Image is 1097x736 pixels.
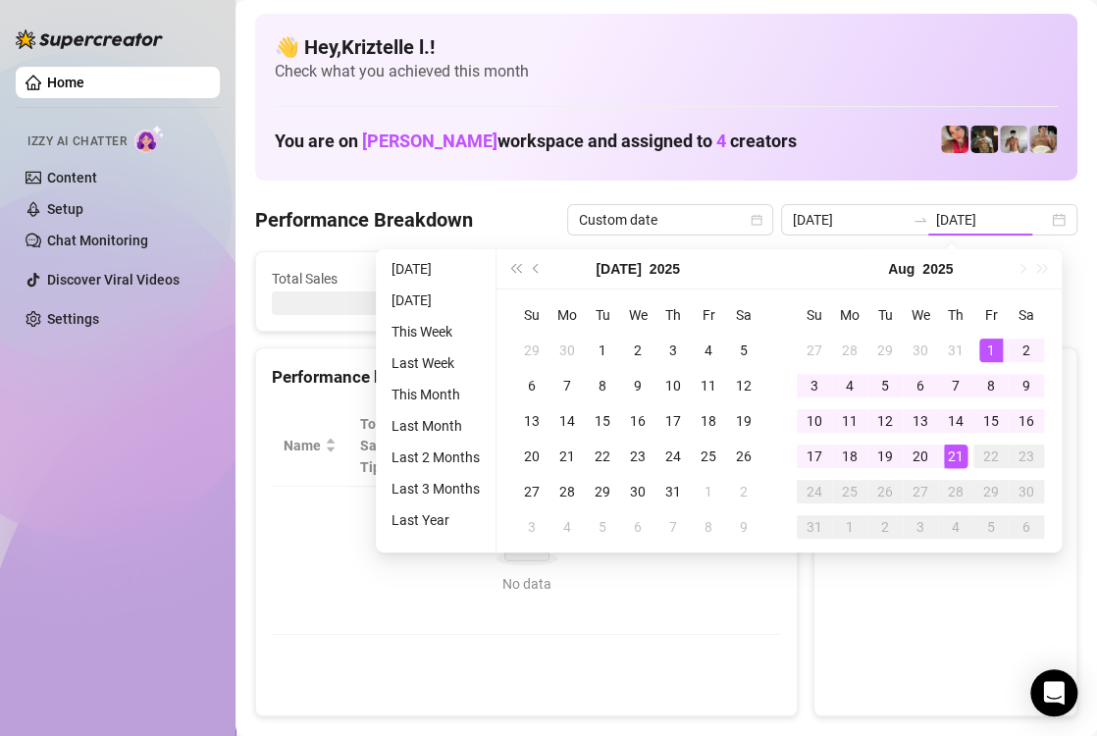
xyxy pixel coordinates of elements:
span: Active Chats [482,268,643,289]
img: Tony [970,126,998,153]
span: Izzy AI Chatter [27,132,127,151]
span: Sales / Hour [579,424,631,467]
span: Messages Sent [691,268,852,289]
span: Chat Conversion [670,424,754,467]
th: Total Sales & Tips [348,405,454,487]
input: End date [936,209,1048,231]
th: Sales / Hour [567,405,658,487]
div: Est. Hours Worked [466,424,540,467]
img: Aussieboy_jfree [1029,126,1057,153]
input: Start date [793,209,905,231]
a: Home [47,75,84,90]
h4: 👋 Hey, Kriztelle l. ! [275,33,1058,61]
a: Settings [47,311,99,327]
a: Discover Viral Videos [47,272,180,288]
div: No data [291,573,761,595]
img: AI Chatter [134,125,165,153]
div: Open Intercom Messenger [1030,669,1077,716]
span: swap-right [913,212,928,228]
a: Chat Monitoring [47,233,148,248]
span: Custom date [579,205,761,235]
span: to [913,212,928,228]
a: Setup [47,201,83,217]
img: Vanessa [941,126,968,153]
th: Chat Conversion [658,405,781,487]
span: [PERSON_NAME] [362,131,497,151]
div: Performance by OnlyFans Creator [272,364,781,391]
span: Name [284,435,321,456]
div: Sales by OnlyFans Creator [830,364,1061,391]
a: Content [47,170,97,185]
span: Total Sales & Tips [360,413,427,478]
span: Total Sales [272,268,433,289]
img: aussieboy_j [1000,126,1027,153]
span: Check what you achieved this month [275,61,1058,82]
h1: You are on workspace and assigned to creators [275,131,797,152]
th: Name [272,405,348,487]
h4: Performance Breakdown [255,206,473,234]
span: 4 [716,131,726,151]
img: logo-BBDzfeDw.svg [16,29,163,49]
span: calendar [751,214,762,226]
